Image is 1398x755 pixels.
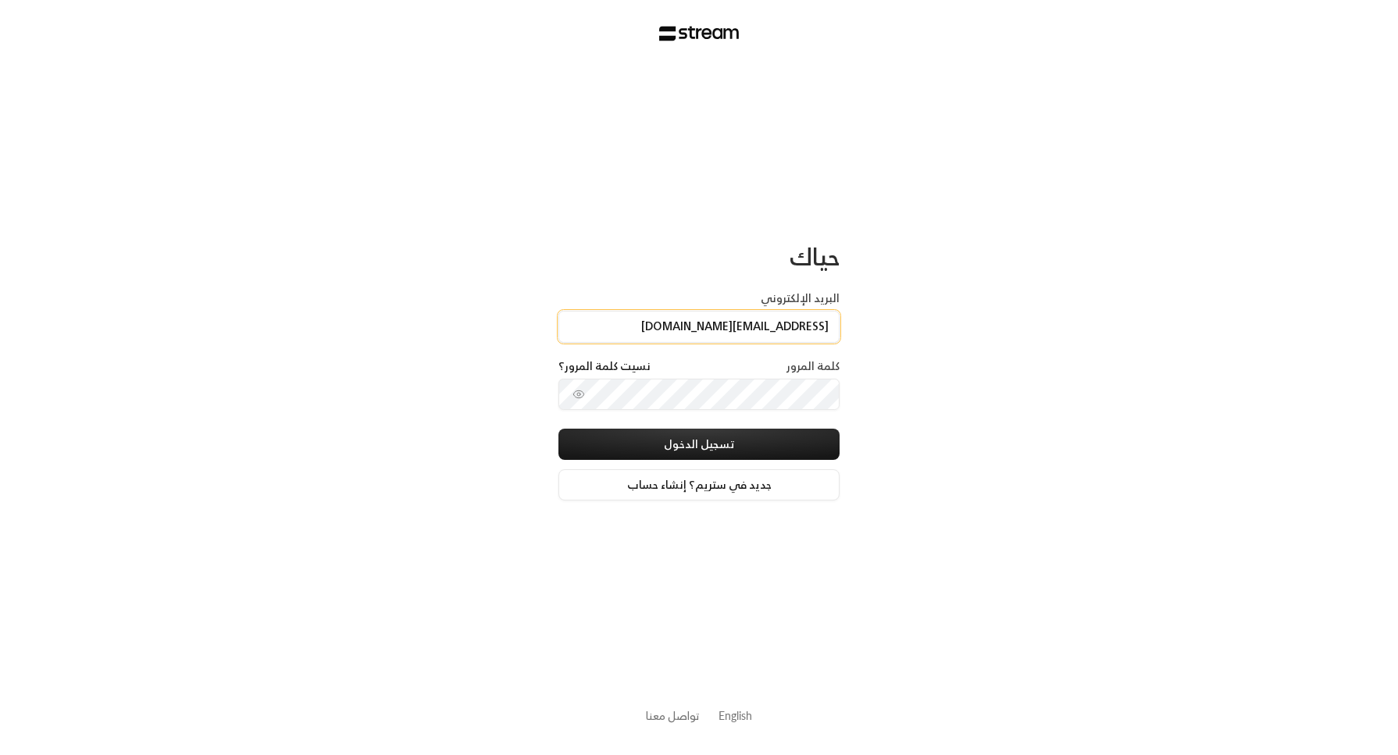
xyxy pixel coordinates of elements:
[558,469,840,500] a: جديد في ستريم؟ إنشاء حساب
[719,701,752,730] a: English
[790,236,840,277] span: حياك
[646,706,700,725] a: تواصل معنا
[761,290,840,306] label: البريد الإلكتروني
[558,358,651,374] a: نسيت كلمة المرور؟
[566,382,591,407] button: toggle password visibility
[558,429,840,460] button: تسجيل الدخول
[646,707,700,724] button: تواصل معنا
[659,26,740,41] img: Stream Logo
[786,358,840,374] label: كلمة المرور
